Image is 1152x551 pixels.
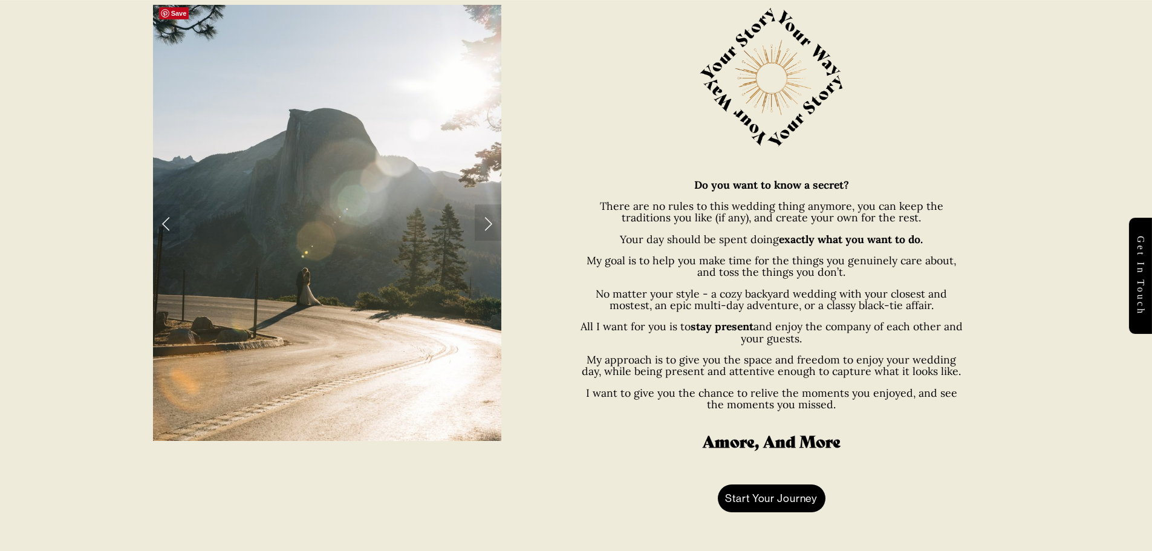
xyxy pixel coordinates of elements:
a: Start Your Journey [718,484,825,512]
p: My approach is to give you the space and freedom to enjoy your wedding day, while being present a... [579,354,964,377]
p: No matter your style - a cozy backyard wedding with your closest and mostest, an epic multi-day a... [579,288,964,311]
strong: exactly what you want to do. [779,232,923,246]
a: Previous Slide [153,204,180,241]
p: All I want for you is to and enjoy the company of each other and your guests. [579,321,964,344]
p: I want to give you the chance to relive the moments you enjoyed, and see the moments you missed. [579,387,964,411]
p: Your day should be spent doing [579,233,964,245]
a: Next Slide [475,204,501,241]
strong: stay present [691,319,753,333]
strong: Do you want to know a secret? [694,178,849,192]
p: There are no rules to this wedding thing anymore, you can keep the traditions you like (if any), ... [579,200,964,224]
p: My goal is to help you make time for the things you genuinely care about, and toss the things you... [579,255,964,278]
strong: Amore, And More [703,429,841,452]
a: Pin it! [159,7,189,19]
a: Get in touch [1129,218,1152,334]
